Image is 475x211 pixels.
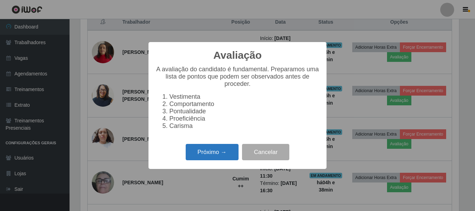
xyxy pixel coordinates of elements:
[155,66,320,88] p: A avaliação do candidato é fundamental. Preparamos uma lista de pontos que podem ser observados a...
[242,144,289,160] button: Cancelar
[214,49,262,62] h2: Avaliação
[169,108,320,115] li: Pontualidade
[169,100,320,108] li: Comportamento
[169,93,320,100] li: Vestimenta
[186,144,239,160] button: Próximo →
[169,115,320,122] li: Proeficiência
[169,122,320,130] li: Carisma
